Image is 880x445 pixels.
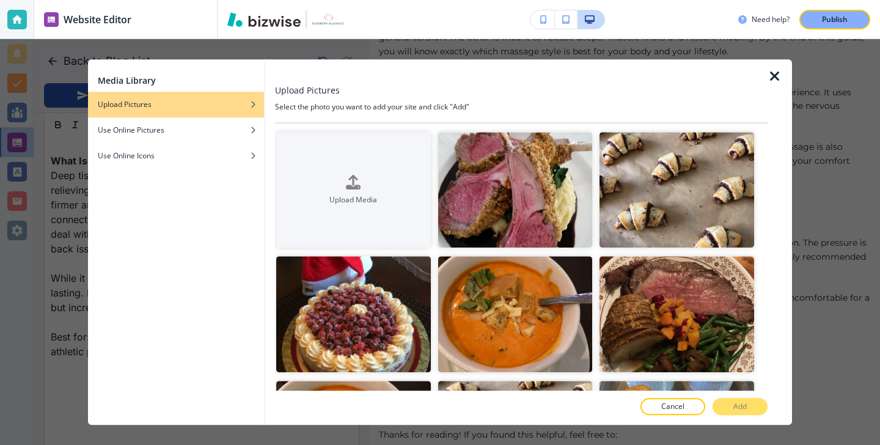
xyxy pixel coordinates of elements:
[88,92,264,117] button: Upload Pictures
[98,74,156,87] h2: Media Library
[276,194,431,205] h4: Upload Media
[275,101,768,112] h4: Select the photo you want to add your site and click "Add"
[44,12,59,27] img: editor icon
[640,398,705,415] button: Cancel
[227,12,301,27] img: Bizwise Logo
[799,10,870,29] button: Publish
[661,401,684,412] p: Cancel
[88,117,264,143] button: Use Online Pictures
[822,14,848,25] p: Publish
[752,14,790,25] h3: Need help?
[64,12,131,27] h2: Website Editor
[276,132,431,248] button: Upload Media
[312,13,345,26] img: Your Logo
[98,99,152,110] h4: Upload Pictures
[88,143,264,169] button: Use Online Icons
[98,125,164,136] h4: Use Online Pictures
[98,150,155,161] h4: Use Online Icons
[275,84,340,97] h3: Upload Pictures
